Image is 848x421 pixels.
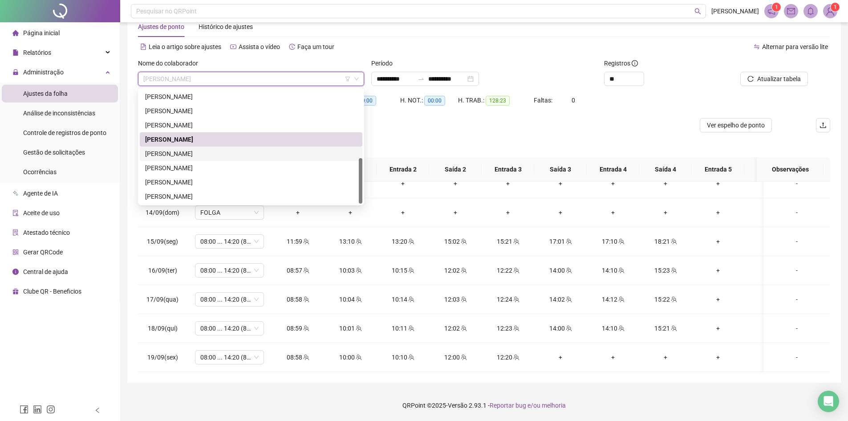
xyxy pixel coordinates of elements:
span: MARIA VITORIA JUSTINO DO NASCIMENTO [143,72,359,86]
div: TAINARA LOPES SOARES VITORIO [140,175,362,189]
span: team [460,267,467,274]
span: solution [12,229,19,236]
span: [PERSON_NAME] [711,6,759,16]
div: + [699,237,737,246]
span: Página inicial [23,29,60,37]
span: Central de ajuda [23,268,68,275]
div: + [384,208,422,217]
span: history [289,44,295,50]
span: 00:00 [424,96,445,106]
span: lock [12,69,19,75]
div: 12:03 [436,294,475,304]
div: + [489,179,527,188]
th: Saída 2 [429,157,482,182]
span: search [694,8,701,15]
div: 12:02 [436,266,475,275]
div: 08:57 [279,266,317,275]
div: + [541,208,580,217]
span: upload [820,122,827,129]
div: 08:59 [279,323,317,333]
span: facebook [20,405,28,414]
span: team [302,354,309,360]
div: [PERSON_NAME] [145,92,357,102]
div: + [699,208,737,217]
div: 17:01 [541,237,580,246]
div: + [751,179,790,188]
div: [PERSON_NAME] [145,177,357,187]
div: VICTORIA SOUSA DA SILVA [140,189,362,204]
div: 15:21 [646,323,685,333]
span: team [670,238,677,245]
div: MARIA VITORIA JUSTINO DO NASCIMENTO [140,132,362,147]
span: Gerar QRCode [23,249,63,256]
span: Reportar bug e/ou melhoria [490,402,566,409]
th: Entrada 5 [692,157,744,182]
div: 11:59 [279,237,317,246]
span: Ver espelho de ponto [707,120,765,130]
span: 14/09(dom) [146,209,179,216]
div: + [594,179,632,188]
div: 10:01 [331,323,369,333]
div: [PERSON_NAME] [145,149,357,159]
span: file-text [140,44,146,50]
span: Versão [448,402,467,409]
div: + [699,266,737,275]
span: Observações [764,164,816,174]
div: + [699,294,737,304]
div: [PERSON_NAME] [145,120,357,130]
div: + [751,237,790,246]
span: Registros [604,58,638,68]
span: audit [12,210,19,216]
span: Assista o vídeo [239,43,280,50]
span: info-circle [632,60,638,66]
span: home [12,30,19,36]
span: team [512,325,519,331]
div: RAFAELA DOS SANTOS SILVA [140,161,362,175]
span: mail [787,7,795,15]
span: team [355,325,362,331]
div: [PERSON_NAME] [145,106,357,116]
span: team [512,238,519,245]
div: 08:58 [279,352,317,362]
sup: Atualize o seu contato no menu Meus Dados [831,3,840,12]
span: team [460,325,467,331]
span: 00:00 [355,96,376,106]
span: 19/09(sex) [147,354,178,361]
div: 10:04 [331,294,369,304]
span: Atestado técnico [23,229,70,236]
span: 08:00 ... 14:20 (8 HORAS) [200,322,259,335]
button: Ver espelho de ponto [700,118,772,132]
div: + [436,208,475,217]
span: 17/09(qua) [146,296,179,303]
div: 12:23 [489,323,527,333]
div: + [541,179,580,188]
span: team [460,296,467,302]
div: MARIA EDUARDA RODRIGUES DE SOUZA [140,118,362,132]
span: FOLGA [200,206,259,219]
div: 12:22 [489,266,527,275]
button: Atualizar tabela [740,72,808,86]
div: + [436,179,475,188]
span: swap-right [418,75,425,82]
span: swap [754,44,760,50]
span: team [407,325,414,331]
div: + [699,323,737,333]
img: 94786 [824,4,837,18]
span: 08:00 ... 14:20 (8 HORAS) [200,264,259,277]
span: Administração [23,69,64,76]
div: 10:10 [384,352,422,362]
sup: 1 [772,3,781,12]
span: team [565,238,572,245]
span: 15/09(seg) [147,238,178,245]
div: H. TRAB.: [458,95,534,106]
span: Aceite de uso [23,209,60,217]
span: down [354,76,359,82]
span: team [512,354,519,360]
div: 14:10 [594,266,632,275]
span: team [407,238,414,245]
span: 18/09(qui) [148,325,178,332]
span: team [407,354,414,360]
span: notification [767,7,775,15]
span: team [407,267,414,274]
span: team [565,296,572,302]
